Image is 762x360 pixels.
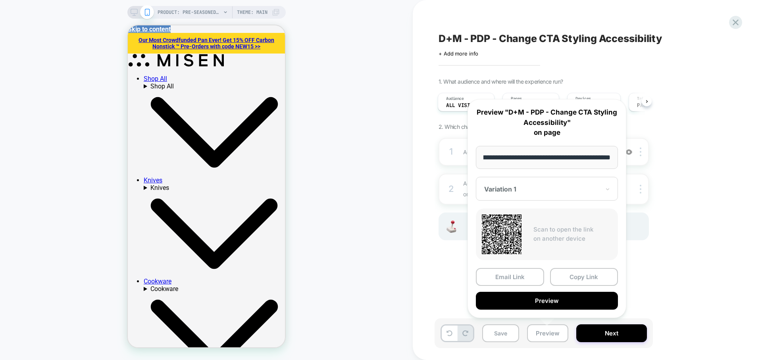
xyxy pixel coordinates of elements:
[237,6,267,19] span: Theme: MAIN
[443,220,459,233] img: Joystick
[640,185,641,193] img: close
[439,78,563,85] span: 1. What audience and where will the experience run?
[16,159,157,253] summary: Knives
[439,33,662,44] span: D+M - PDP - Change CTA Styling Accessibility
[447,181,455,197] div: 2
[16,151,35,159] a: Knives
[637,103,664,108] span: Page Load
[11,11,146,24] a: Our Most Crowdfunded Pan Ever! Get 15% OFF Carbon Nonstick ™ Pre-Orders with code NEW15 >>
[482,324,519,342] button: Save
[158,6,221,19] span: PRODUCT: Pre-Seasoned Carbon Steel Frying Pan
[637,96,652,101] span: Trigger
[23,159,41,166] span: Knives
[439,123,542,130] span: 2. Which changes the experience contains?
[16,57,157,151] summary: Shop All
[23,57,46,65] span: Shop All
[16,260,157,354] summary: Cookware
[446,96,464,101] span: Audience
[476,268,544,286] button: Email Link
[476,107,618,138] p: Preview "D+M - PDP - Change CTA Styling Accessibility" on page
[476,292,618,310] button: Preview
[576,324,647,342] button: Next
[16,50,39,57] a: Shop All
[23,260,50,267] span: Cookware
[640,147,641,156] img: close
[447,144,455,160] div: 1
[439,50,478,57] span: + Add more info
[533,225,612,243] p: Scan to open the link on another device
[550,268,618,286] button: Copy Link
[446,103,482,108] span: All Visitors
[16,252,44,260] a: Cookware
[527,324,568,342] button: Preview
